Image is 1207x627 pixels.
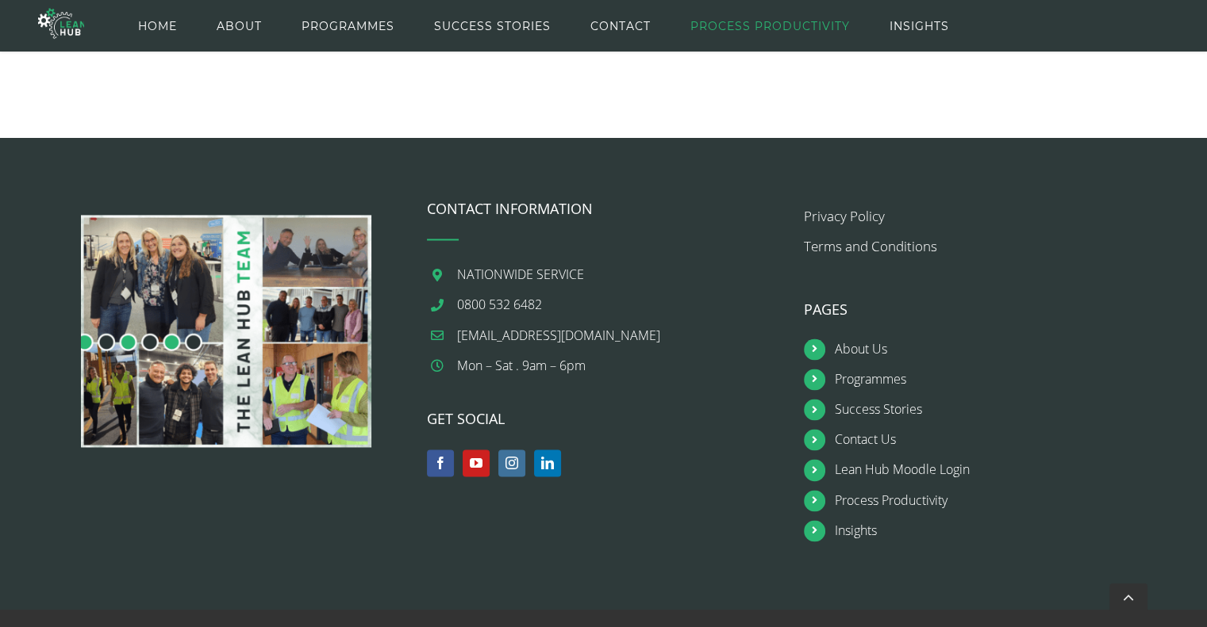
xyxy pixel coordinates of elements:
a: Insights [835,520,1158,541]
h4: PAGES [804,302,1158,316]
a: [EMAIL_ADDRESS][DOMAIN_NAME] [457,325,780,346]
a: 0800 532 6482 [457,294,780,315]
a: Privacy Policy [804,207,885,225]
h4: GET SOCIAL [427,411,781,426]
a: YouTube [463,449,490,476]
span: NATIONWIDE SERVICE [457,266,584,283]
a: Facebook [427,449,454,476]
a: Terms and Conditions [804,237,937,255]
img: The Lean Hub | Optimising productivity with Lean Logo [38,2,84,45]
a: Success Stories [835,399,1158,420]
a: Lean Hub Moodle Login [835,459,1158,480]
a: Instagram [498,449,525,476]
a: Contact Us [835,429,1158,450]
h4: CONTACT INFORMATION [427,201,781,216]
div: Mon – Sat . 9am – 6pm [457,355,780,377]
a: Programmes [835,369,1158,390]
a: About Us [835,338,1158,360]
a: LinkedIn [534,449,561,476]
a: Process Productivity [835,490,1158,511]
